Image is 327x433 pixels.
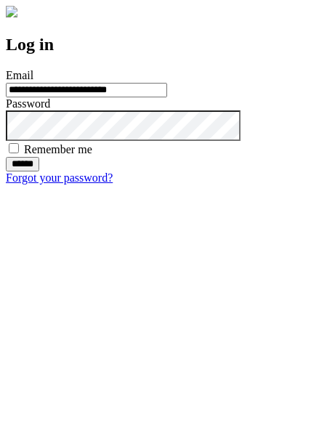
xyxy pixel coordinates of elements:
[6,6,17,17] img: logo-4e3dc11c47720685a147b03b5a06dd966a58ff35d612b21f08c02c0306f2b779.png
[6,97,50,110] label: Password
[6,69,33,81] label: Email
[6,35,321,54] h2: Log in
[6,171,113,184] a: Forgot your password?
[24,143,92,155] label: Remember me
